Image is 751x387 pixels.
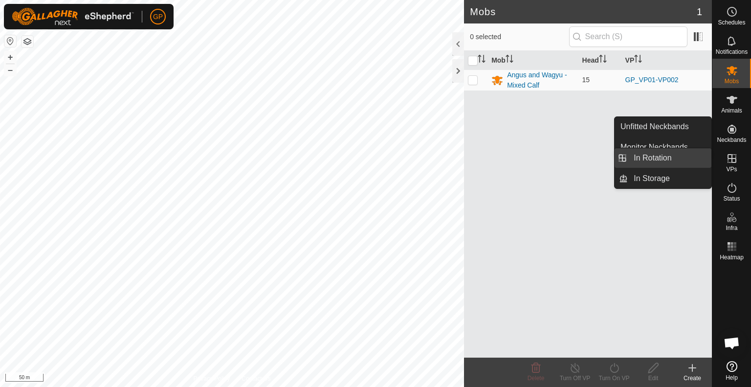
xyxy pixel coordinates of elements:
[634,152,671,164] span: In Rotation
[726,375,738,381] span: Help
[615,148,711,168] li: In Rotation
[717,328,747,358] a: Open chat
[620,141,688,153] span: Monitor Neckbands
[470,32,569,42] span: 0 selected
[634,56,642,64] p-sorticon: Activate to sort
[697,4,702,19] span: 1
[4,35,16,47] button: Reset Map
[716,49,748,55] span: Notifications
[569,26,687,47] input: Search (S)
[487,51,578,70] th: Mob
[634,173,670,184] span: In Storage
[528,375,545,382] span: Delete
[595,374,634,383] div: Turn On VP
[615,117,711,137] a: Unfitted Neckbands
[723,196,740,202] span: Status
[726,225,737,231] span: Infra
[599,56,607,64] p-sorticon: Activate to sort
[12,8,134,25] img: Gallagher Logo
[621,51,712,70] th: VP
[673,374,712,383] div: Create
[4,51,16,63] button: +
[578,51,621,70] th: Head
[478,56,486,64] p-sorticon: Activate to sort
[582,76,590,84] span: 15
[4,64,16,76] button: –
[628,169,711,188] a: In Storage
[615,169,711,188] li: In Storage
[717,137,746,143] span: Neckbands
[615,137,711,157] a: Monitor Neckbands
[718,20,745,25] span: Schedules
[726,166,737,172] span: VPs
[721,108,742,114] span: Animals
[470,6,697,18] h2: Mobs
[725,78,739,84] span: Mobs
[22,36,33,47] button: Map Layers
[555,374,595,383] div: Turn Off VP
[628,148,711,168] a: In Rotation
[625,76,679,84] a: GP_VP01-VP002
[634,374,673,383] div: Edit
[194,374,230,383] a: Privacy Policy
[712,357,751,385] a: Help
[720,254,744,260] span: Heatmap
[242,374,270,383] a: Contact Us
[620,121,689,133] span: Unfitted Neckbands
[506,56,513,64] p-sorticon: Activate to sort
[153,12,163,22] span: GP
[507,70,574,91] div: Angus and Wagyu - Mixed Calf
